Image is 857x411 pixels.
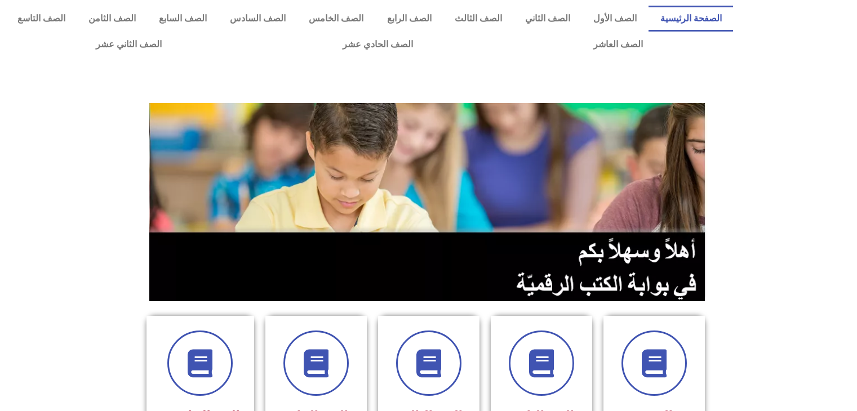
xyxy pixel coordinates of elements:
a: الصف الثالث [443,6,513,32]
a: الصف العاشر [503,32,733,57]
a: الصف التاسع [6,6,77,32]
a: الصف الأول [582,6,649,32]
a: الصف الحادي عشر [252,32,503,57]
a: الصفحة الرئيسية [649,6,733,32]
a: الصف الرابع [375,6,443,32]
a: الصف الخامس [297,6,375,32]
a: الصف السادس [219,6,297,32]
a: الصف الثامن [77,6,147,32]
a: الصف الثاني عشر [6,32,252,57]
a: الصف السابع [147,6,218,32]
a: الصف الثاني [513,6,581,32]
